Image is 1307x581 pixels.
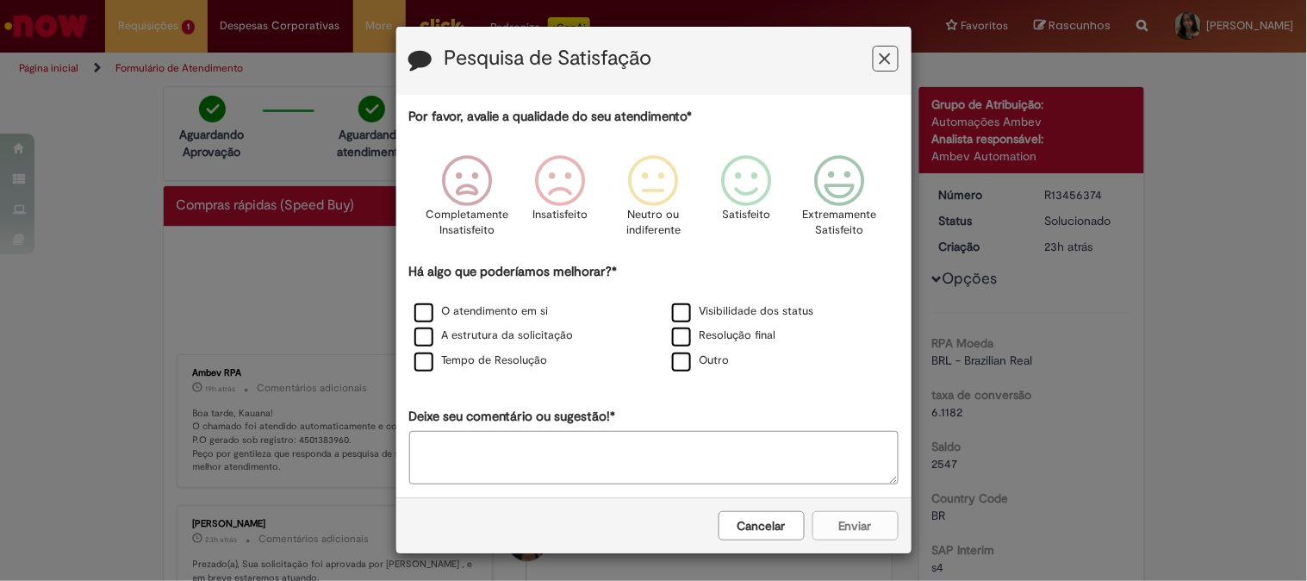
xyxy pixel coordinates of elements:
label: Pesquisa de Satisfação [445,47,652,70]
div: Insatisfeito [516,142,604,260]
p: Satisfeito [723,207,771,223]
label: Outro [672,353,730,369]
label: A estrutura da solicitação [414,328,574,344]
label: O atendimento em si [414,303,549,320]
div: Extremamente Satisfeito [796,142,884,260]
label: Visibilidade dos status [672,303,814,320]
p: Completamente Insatisfeito [426,207,508,239]
div: Satisfeito [703,142,791,260]
div: Completamente Insatisfeito [423,142,511,260]
label: Por favor, avalie a qualidade do seu atendimento* [409,108,693,126]
label: Tempo de Resolução [414,353,548,369]
div: Há algo que poderíamos melhorar?* [409,263,899,374]
button: Cancelar [719,511,805,540]
p: Extremamente Satisfeito [803,207,877,239]
p: Insatisfeito [532,207,588,223]
p: Neutro ou indiferente [622,207,684,239]
label: Deixe seu comentário ou sugestão!* [409,408,616,426]
label: Resolução final [672,328,776,344]
div: Neutro ou indiferente [609,142,697,260]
